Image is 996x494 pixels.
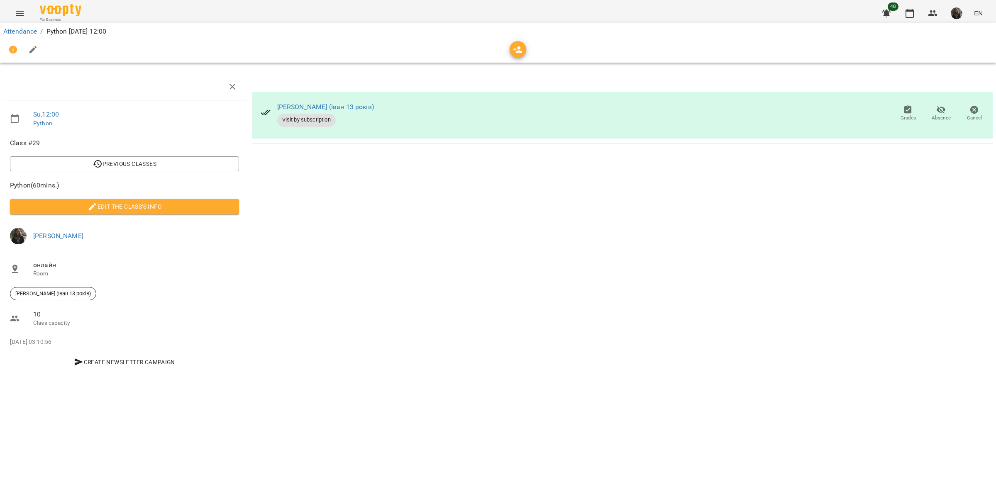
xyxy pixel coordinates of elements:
[925,102,958,125] button: Absence
[40,27,43,37] li: /
[46,27,107,37] p: Python [DATE] 12:00
[33,270,239,278] p: Room
[891,102,925,125] button: Grades
[951,7,962,19] img: 33f9a82ed513007d0552af73e02aac8a.jpg
[33,309,239,319] span: 10
[10,355,239,370] button: Create Newsletter Campaign
[10,199,239,214] button: Edit the class's Info
[967,114,982,122] span: Cancel
[17,159,232,169] span: Previous Classes
[901,114,916,122] span: Grades
[10,290,96,297] span: [PERSON_NAME] (Іван 13 років)
[33,120,52,127] a: Python
[40,4,81,16] img: Voopty Logo
[277,103,374,111] a: [PERSON_NAME] (Іван 13 років)
[10,338,239,346] p: [DATE] 03:10:56
[888,2,898,11] span: 48
[10,156,239,171] button: Previous Classes
[17,202,232,212] span: Edit the class's Info
[33,232,83,240] a: [PERSON_NAME]
[10,3,30,23] button: Menu
[10,138,239,148] span: Class #29
[974,9,983,17] span: EN
[958,102,991,125] button: Cancel
[33,110,59,118] a: Su , 12:00
[33,319,239,327] p: Class capacity
[10,228,27,244] img: 33f9a82ed513007d0552af73e02aac8a.jpg
[10,287,96,300] div: [PERSON_NAME] (Іван 13 років)
[971,5,986,21] button: EN
[277,116,336,124] span: Visit by subscription
[10,180,239,190] span: Python ( 60 mins. )
[33,260,239,270] span: онлайн
[40,17,81,22] span: For Business
[3,27,993,37] nav: breadcrumb
[932,114,951,122] span: Absence
[13,357,236,367] span: Create Newsletter Campaign
[3,27,37,35] a: Attendance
